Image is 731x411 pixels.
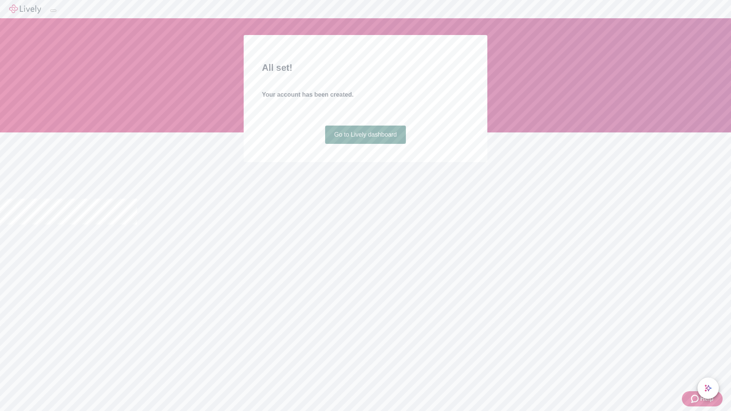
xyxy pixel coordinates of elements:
[691,394,700,403] svg: Zendesk support icon
[262,61,469,75] h2: All set!
[262,90,469,99] h4: Your account has been created.
[682,391,723,406] button: Zendesk support iconHelp
[50,10,56,12] button: Log out
[700,394,713,403] span: Help
[704,384,712,392] svg: Lively AI Assistant
[325,126,406,144] a: Go to Lively dashboard
[9,5,41,14] img: Lively
[697,378,719,399] button: chat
